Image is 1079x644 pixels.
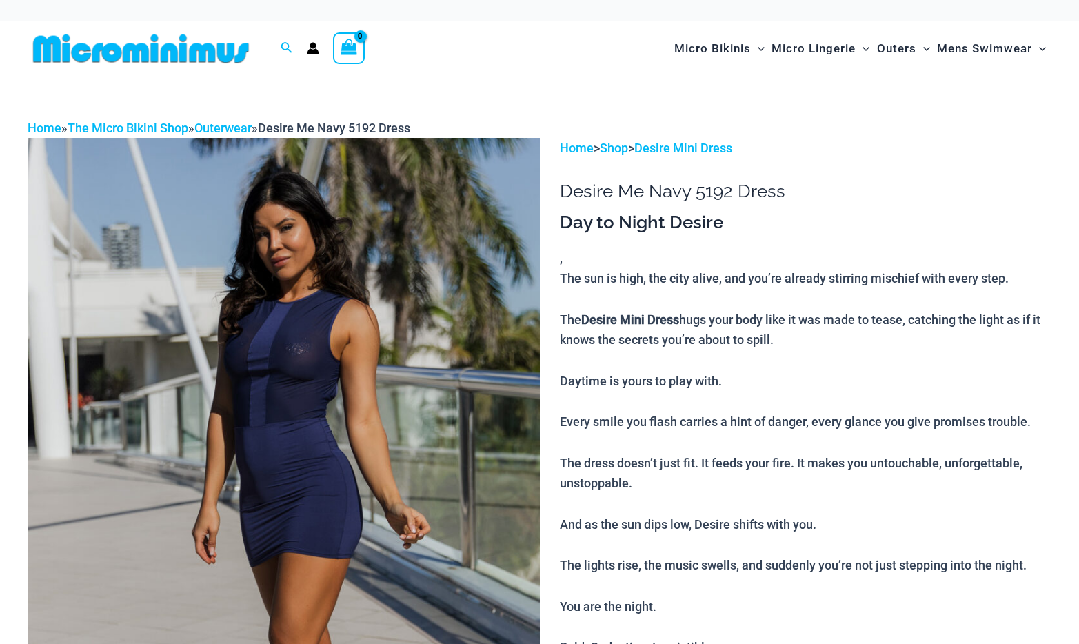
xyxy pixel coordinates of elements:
[581,312,679,327] b: Desire Mini Dress
[333,32,365,64] a: View Shopping Cart, empty
[600,141,628,155] a: Shop
[560,141,594,155] a: Home
[560,211,1051,234] h3: Day to Night Desire
[28,33,254,64] img: MM SHOP LOGO FLAT
[751,31,765,66] span: Menu Toggle
[28,121,61,135] a: Home
[281,40,293,57] a: Search icon link
[28,121,410,135] span: » » »
[560,138,1051,159] p: > >
[258,121,410,135] span: Desire Me Navy 5192 Dress
[877,31,916,66] span: Outers
[194,121,252,135] a: Outerwear
[856,31,869,66] span: Menu Toggle
[674,31,751,66] span: Micro Bikinis
[916,31,930,66] span: Menu Toggle
[1032,31,1046,66] span: Menu Toggle
[307,42,319,54] a: Account icon link
[68,121,188,135] a: The Micro Bikini Shop
[934,28,1049,70] a: Mens SwimwearMenu ToggleMenu Toggle
[669,26,1051,72] nav: Site Navigation
[768,28,873,70] a: Micro LingerieMenu ToggleMenu Toggle
[937,31,1032,66] span: Mens Swimwear
[634,141,732,155] a: Desire Mini Dress
[560,181,1051,202] h1: Desire Me Navy 5192 Dress
[671,28,768,70] a: Micro BikinisMenu ToggleMenu Toggle
[772,31,856,66] span: Micro Lingerie
[874,28,934,70] a: OutersMenu ToggleMenu Toggle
